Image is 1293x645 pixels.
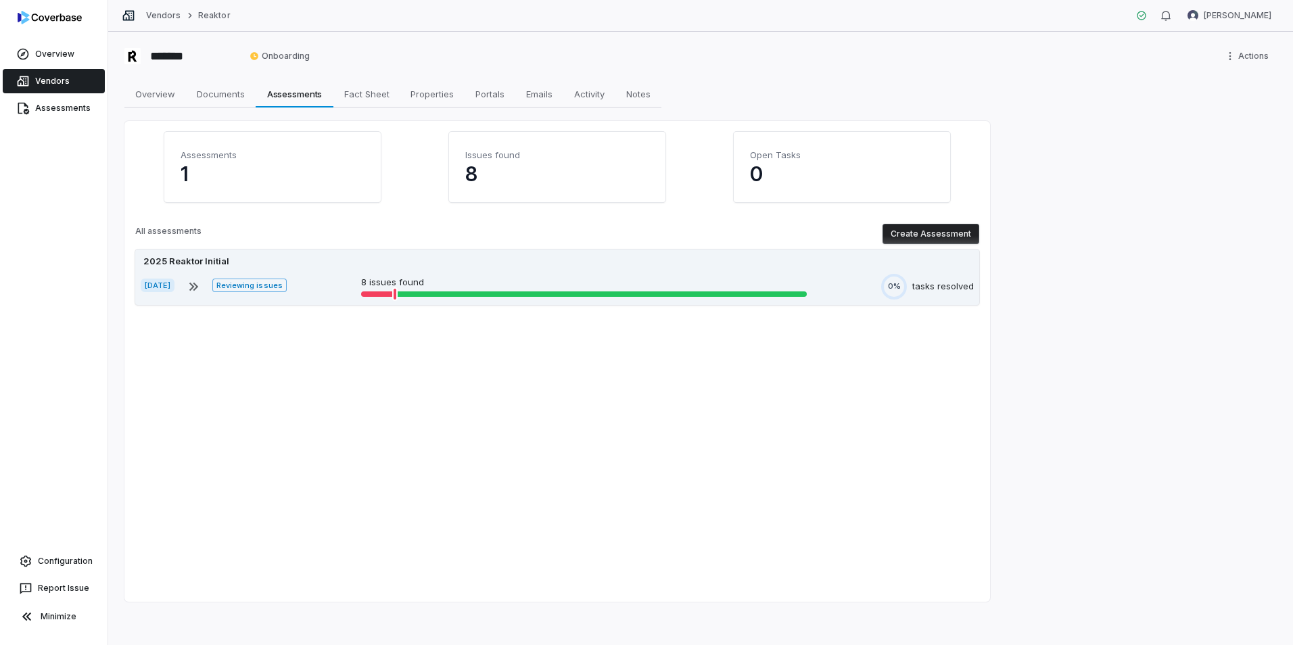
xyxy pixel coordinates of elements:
span: Reviewing issues [212,279,286,292]
h4: Open Tasks [750,148,934,162]
div: tasks resolved [912,280,974,293]
h4: Issues found [465,148,649,162]
button: Report Issue [5,576,102,600]
button: More actions [1221,46,1277,66]
button: Create Assessment [883,224,979,244]
button: Luke Taylor avatar[PERSON_NAME] [1179,5,1279,26]
a: Overview [3,42,105,66]
span: Notes [621,85,656,103]
button: Minimize [5,603,102,630]
span: Configuration [38,556,93,567]
span: Assessments [262,85,328,103]
img: logo-D7KZi-bG.svg [18,11,82,24]
span: Report Issue [38,583,89,594]
span: Minimize [41,611,76,622]
a: Vendors [3,69,105,93]
span: Overview [35,49,74,59]
span: Overview [130,85,181,103]
a: Vendors [146,10,181,21]
p: 0 [750,162,934,186]
span: Vendors [35,76,70,87]
p: 1 [181,162,365,186]
h4: Assessments [181,148,365,162]
p: All assessments [135,226,202,242]
img: Luke Taylor avatar [1188,10,1198,21]
span: Assessments [35,103,91,114]
span: [DATE] [141,279,174,292]
span: Onboarding [250,51,310,62]
span: Properties [405,85,459,103]
span: 0% [888,281,901,291]
span: Activity [569,85,610,103]
span: Emails [521,85,558,103]
span: [PERSON_NAME] [1204,10,1271,21]
span: Portals [470,85,510,103]
a: Reaktor [198,10,230,21]
a: Assessments [3,96,105,120]
p: 8 issues found [361,276,807,289]
div: 2025 Reaktor Initial [141,255,232,268]
span: Fact Sheet [339,85,395,103]
p: 8 [465,162,649,186]
a: Configuration [5,549,102,573]
span: Documents [191,85,250,103]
